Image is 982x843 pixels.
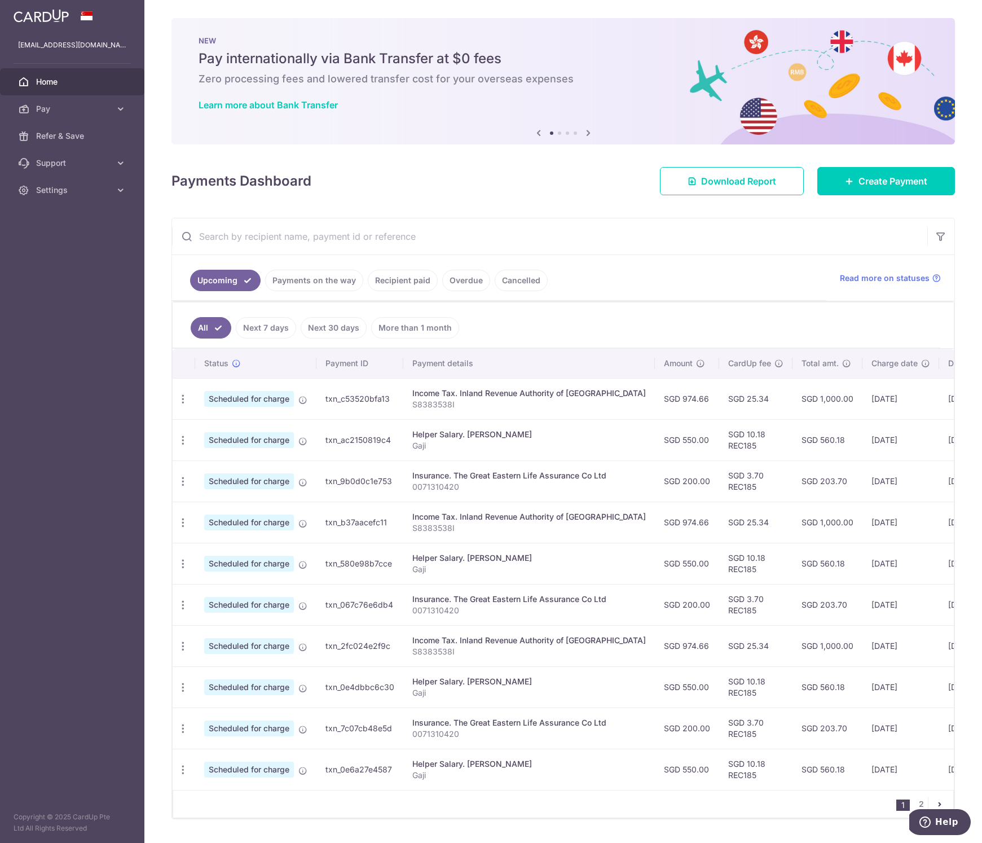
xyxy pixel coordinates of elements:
[840,273,930,284] span: Read more on statuses
[316,349,403,378] th: Payment ID
[412,594,646,605] div: Insurance. The Great Eastern Life Assurance Co Ltd
[862,543,939,584] td: [DATE]
[412,481,646,493] p: 0071310420
[655,502,719,543] td: SGD 974.66
[792,543,862,584] td: SGD 560.18
[301,317,367,339] a: Next 30 days
[858,174,927,188] span: Create Payment
[862,419,939,460] td: [DATE]
[172,218,927,254] input: Search by recipient name, payment id or reference
[316,708,403,749] td: txn_7c07cb48e5d
[719,708,792,749] td: SGD 3.70 REC185
[412,758,646,770] div: Helper Salary. [PERSON_NAME]
[701,174,776,188] span: Download Report
[204,358,228,369] span: Status
[412,770,646,781] p: Gaji
[792,502,862,543] td: SGD 1,000.00
[719,378,792,419] td: SGD 25.34
[36,103,111,115] span: Pay
[719,419,792,460] td: SGD 10.18 REC185
[199,50,928,68] h5: Pay internationally via Bank Transfer at $0 fees
[948,358,982,369] span: Due date
[412,523,646,534] p: S8383538I
[862,625,939,666] td: [DATE]
[728,358,771,369] span: CardUp fee
[316,460,403,502] td: txn_9b0d0c1e753
[204,391,294,407] span: Scheduled for charge
[316,625,403,666] td: txn_2fc024e2f9c
[655,708,719,749] td: SGD 200.00
[862,378,939,419] td: [DATE]
[204,556,294,572] span: Scheduled for charge
[204,473,294,489] span: Scheduled for charge
[199,36,928,45] p: NEW
[862,666,939,708] td: [DATE]
[36,76,111,87] span: Home
[204,432,294,448] span: Scheduled for charge
[896,800,910,811] li: 1
[412,646,646,657] p: S8383538I
[36,130,111,142] span: Refer & Save
[236,317,296,339] a: Next 7 days
[664,358,693,369] span: Amount
[412,728,646,740] p: 0071310420
[871,358,918,369] span: Charge date
[655,584,719,625] td: SGD 200.00
[403,349,655,378] th: Payment details
[719,749,792,790] td: SGD 10.18 REC185
[792,749,862,790] td: SGD 560.18
[862,460,939,502] td: [DATE]
[36,157,111,169] span: Support
[412,635,646,646] div: Income Tax. Inland Revenue Authority of [GEOGRAPHIC_DATA]
[412,399,646,410] p: S8383538I
[265,270,363,291] a: Payments on the way
[909,809,971,837] iframe: Opens a widget where you can find more information
[199,72,928,86] h6: Zero processing fees and lowered transfer cost for your overseas expenses
[792,584,862,625] td: SGD 203.70
[412,717,646,728] div: Insurance. The Great Eastern Life Assurance Co Ltd
[371,317,459,339] a: More than 1 month
[204,638,294,654] span: Scheduled for charge
[792,419,862,460] td: SGD 560.18
[204,597,294,613] span: Scheduled for charge
[719,625,792,666] td: SGD 25.34
[719,460,792,502] td: SGD 3.70 REC185
[896,791,953,818] nav: pager
[412,429,646,440] div: Helper Salary. [PERSON_NAME]
[412,388,646,399] div: Income Tax. Inland Revenue Authority of [GEOGRAPHIC_DATA]
[914,797,928,811] a: 2
[316,666,403,708] td: txn_0e4dbbc6c30
[316,378,403,419] td: txn_c53520bfa13
[792,378,862,419] td: SGD 1,000.00
[171,18,955,144] img: Bank transfer banner
[719,666,792,708] td: SGD 10.18 REC185
[204,515,294,530] span: Scheduled for charge
[862,584,939,625] td: [DATE]
[655,460,719,502] td: SGD 200.00
[316,584,403,625] td: txn_067c76e6db4
[412,605,646,616] p: 0071310420
[719,584,792,625] td: SGD 3.70 REC185
[412,440,646,451] p: Gaji
[655,543,719,584] td: SGD 550.00
[199,99,338,111] a: Learn more about Bank Transfer
[316,419,403,460] td: txn_ac2150819c4
[204,762,294,778] span: Scheduled for charge
[14,9,69,23] img: CardUp
[191,317,231,339] a: All
[817,167,955,195] a: Create Payment
[316,502,403,543] td: txn_b37aacefc11
[862,502,939,543] td: [DATE]
[862,749,939,790] td: [DATE]
[792,708,862,749] td: SGD 203.70
[655,378,719,419] td: SGD 974.66
[655,625,719,666] td: SGD 974.66
[190,270,261,291] a: Upcoming
[802,358,839,369] span: Total amt.
[719,502,792,543] td: SGD 25.34
[840,273,941,284] a: Read more on statuses
[36,185,111,196] span: Settings
[316,749,403,790] td: txn_0e6a27e4587
[862,708,939,749] td: [DATE]
[412,676,646,687] div: Helper Salary. [PERSON_NAME]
